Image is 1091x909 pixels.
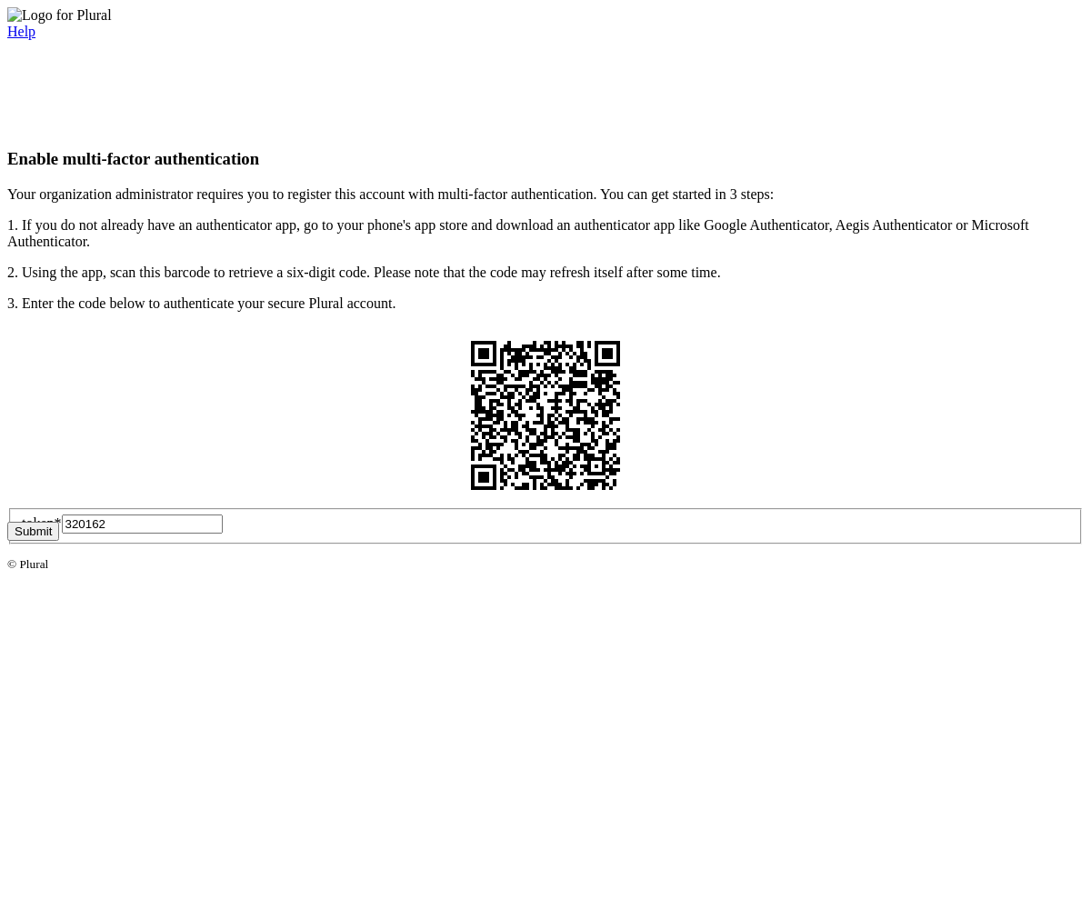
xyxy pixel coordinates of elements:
p: 1. If you do not already have an authenticator app, go to your phone's app store and download an ... [7,217,1084,250]
button: Submit [7,522,59,541]
a: Help [7,24,35,39]
input: Six-digit code [62,514,223,534]
p: Your organization administrator requires you to register this account with multi-factor authentic... [7,186,1084,203]
label: token [22,515,62,531]
small: © Plural [7,557,48,571]
p: 3. Enter the code below to authenticate your secure Plural account. [7,295,1084,312]
h3: Enable multi-factor authentication [7,149,1084,169]
p: 2. Using the app, scan this barcode to retrieve a six-digit code. Please note that the code may r... [7,265,1084,281]
img: Logo for Plural [7,7,112,24]
img: QR Code [456,326,635,504]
